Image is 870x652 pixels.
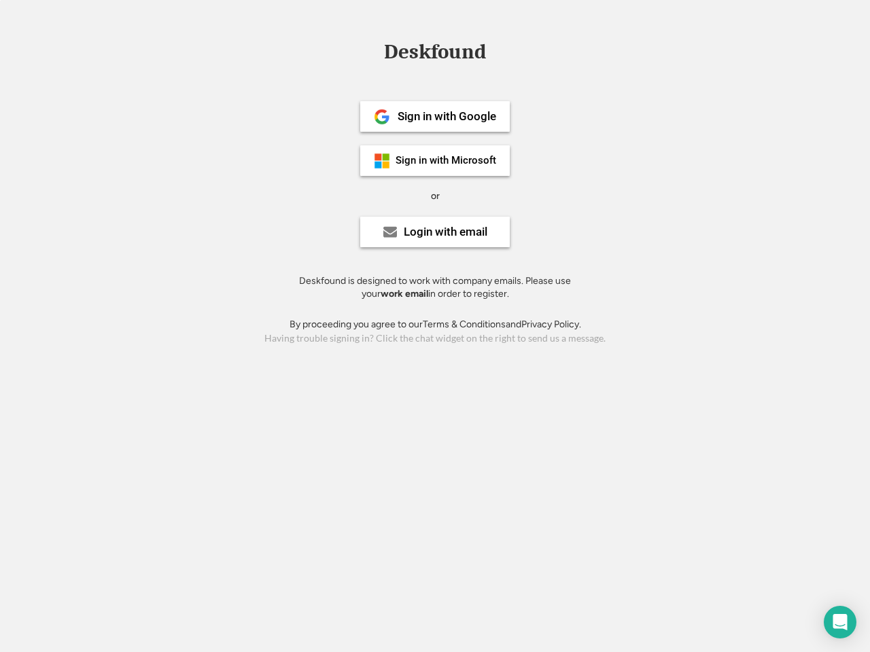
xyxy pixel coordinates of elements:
div: By proceeding you agree to our and [290,318,581,331]
div: Deskfound [377,41,493,62]
a: Privacy Policy. [521,319,581,330]
img: 1024px-Google__G__Logo.svg.png [374,109,390,125]
div: Open Intercom Messenger [824,606,856,638]
div: Login with email [404,226,487,238]
div: Deskfound is designed to work with company emails. Please use your in order to register. [282,274,588,301]
div: Sign in with Microsoft [396,156,496,166]
img: ms-symbollockup_mssymbol_19.png [374,153,390,169]
div: or [431,189,440,203]
a: Terms & Conditions [423,319,506,330]
strong: work email [381,288,428,300]
div: Sign in with Google [398,111,496,122]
